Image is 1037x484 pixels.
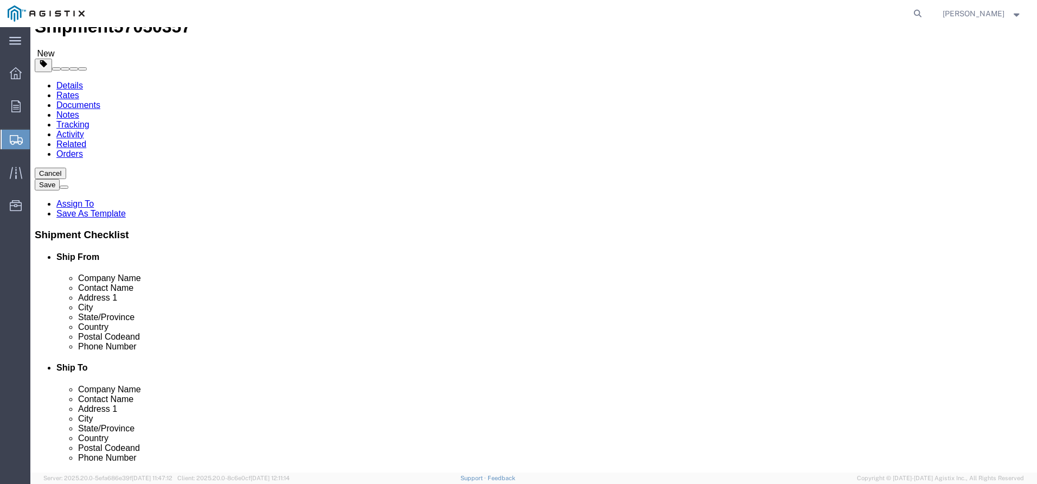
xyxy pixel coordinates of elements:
span: [DATE] 11:47:12 [132,475,172,481]
span: Copyright © [DATE]-[DATE] Agistix Inc., All Rights Reserved [857,474,1024,483]
button: [PERSON_NAME] [942,7,1022,20]
a: Support [460,475,488,481]
span: [DATE] 12:11:14 [251,475,290,481]
a: Feedback [488,475,515,481]
iframe: FS Legacy Container [30,27,1037,473]
img: logo [8,5,85,22]
span: Server: 2025.20.0-5efa686e39f [43,475,172,481]
span: Client: 2025.20.0-8c6e0cf [177,475,290,481]
span: NICOLE TRUJILLO [943,8,1004,20]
